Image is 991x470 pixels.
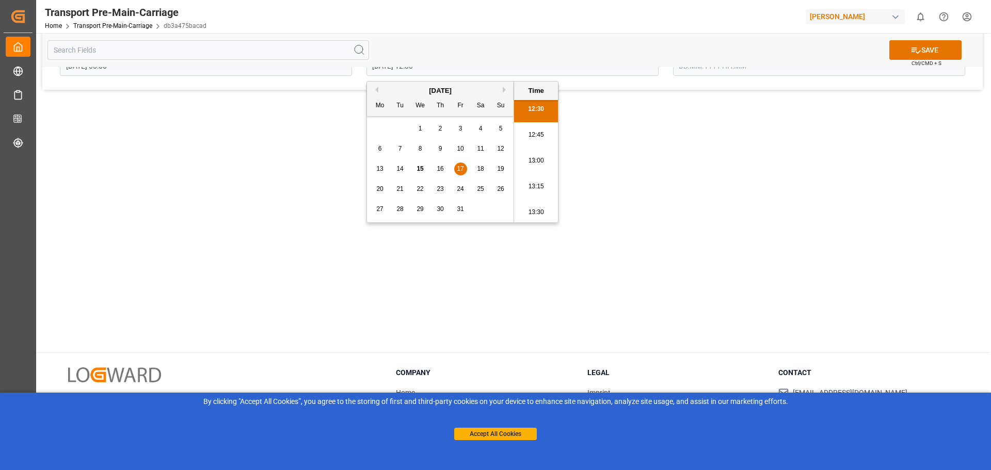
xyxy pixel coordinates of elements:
li: 12:45 [514,122,558,148]
div: Choose Monday, October 13th, 2025 [374,163,387,175]
span: 24 [457,185,463,192]
span: 8 [419,145,422,152]
li: 12:30 [514,96,558,122]
span: 4 [479,125,483,132]
span: 15 [417,165,423,172]
div: Choose Friday, October 24th, 2025 [454,183,467,196]
p: © 2025 Logward. All rights reserved. [68,392,370,401]
div: Su [494,100,507,112]
span: 26 [497,185,504,192]
span: 25 [477,185,484,192]
div: Choose Wednesday, October 29th, 2025 [414,203,427,216]
div: Choose Sunday, October 26th, 2025 [494,183,507,196]
div: [PERSON_NAME] [806,9,905,24]
li: 13:00 [514,148,558,174]
span: 16 [437,165,443,172]
div: Choose Friday, October 10th, 2025 [454,142,467,155]
span: 19 [497,165,504,172]
button: [PERSON_NAME] [806,7,909,26]
span: 23 [437,185,443,192]
span: 13 [376,165,383,172]
div: We [414,100,427,112]
div: Choose Sunday, October 19th, 2025 [494,163,507,175]
div: Choose Friday, October 31st, 2025 [454,203,467,216]
img: Logward Logo [68,367,161,382]
span: 27 [376,205,383,213]
span: 11 [477,145,484,152]
div: Th [434,100,447,112]
div: Choose Thursday, October 23rd, 2025 [434,183,447,196]
span: 3 [459,125,462,132]
div: Choose Tuesday, October 28th, 2025 [394,203,407,216]
span: 18 [477,165,484,172]
span: 29 [417,205,423,213]
div: Choose Saturday, October 4th, 2025 [474,122,487,135]
span: 10 [457,145,463,152]
div: Choose Thursday, October 2nd, 2025 [434,122,447,135]
a: Imprint [587,388,611,397]
a: Home [45,22,62,29]
div: Choose Tuesday, October 21st, 2025 [394,183,407,196]
button: SAVE [889,40,962,60]
div: Time [517,86,555,96]
div: Choose Wednesday, October 8th, 2025 [414,142,427,155]
div: Choose Saturday, October 18th, 2025 [474,163,487,175]
div: Choose Wednesday, October 22nd, 2025 [414,183,427,196]
li: 13:30 [514,200,558,225]
input: Search Fields [47,40,369,60]
a: Home [396,388,415,397]
button: Help Center [932,5,955,28]
button: Next Month [503,87,509,93]
span: 12 [497,145,504,152]
span: 22 [417,185,423,192]
div: By clicking "Accept All Cookies”, you agree to the storing of first and third-party cookies on yo... [7,396,984,407]
span: 31 [457,205,463,213]
div: Choose Monday, October 27th, 2025 [374,203,387,216]
div: Choose Saturday, October 25th, 2025 [474,183,487,196]
div: Choose Monday, October 6th, 2025 [374,142,387,155]
div: Choose Friday, October 3rd, 2025 [454,122,467,135]
div: Mo [374,100,387,112]
span: 17 [457,165,463,172]
button: Previous Month [372,87,378,93]
span: 2 [439,125,442,132]
span: 20 [376,185,383,192]
div: month 2025-10 [370,119,511,219]
div: Choose Thursday, October 30th, 2025 [434,203,447,216]
div: Choose Tuesday, October 7th, 2025 [394,142,407,155]
li: 13:15 [514,174,558,200]
span: 30 [437,205,443,213]
div: Choose Friday, October 17th, 2025 [454,163,467,175]
span: 28 [396,205,403,213]
div: Choose Saturday, October 11th, 2025 [474,142,487,155]
a: Transport Pre-Main-Carriage [73,22,152,29]
div: Choose Monday, October 20th, 2025 [374,183,387,196]
button: Accept All Cookies [454,428,537,440]
div: Choose Sunday, October 12th, 2025 [494,142,507,155]
span: Ctrl/CMD + S [912,59,941,67]
div: Sa [474,100,487,112]
div: Choose Sunday, October 5th, 2025 [494,122,507,135]
span: [EMAIL_ADDRESS][DOMAIN_NAME] [793,387,907,398]
span: 14 [396,165,403,172]
div: Choose Wednesday, October 1st, 2025 [414,122,427,135]
div: Choose Wednesday, October 15th, 2025 [414,163,427,175]
div: Tu [394,100,407,112]
h3: Company [396,367,574,378]
div: Choose Tuesday, October 14th, 2025 [394,163,407,175]
span: 7 [398,145,402,152]
span: 21 [396,185,403,192]
div: Transport Pre-Main-Carriage [45,5,206,20]
h3: Legal [587,367,766,378]
span: 5 [499,125,503,132]
div: Choose Thursday, October 16th, 2025 [434,163,447,175]
span: 6 [378,145,382,152]
span: 1 [419,125,422,132]
span: 9 [439,145,442,152]
h3: Contact [778,367,957,378]
div: [DATE] [367,86,514,96]
button: show 0 new notifications [909,5,932,28]
div: Fr [454,100,467,112]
